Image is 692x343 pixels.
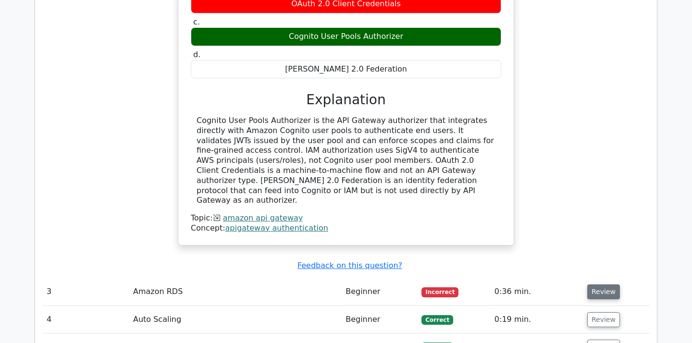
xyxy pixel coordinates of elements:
[197,92,495,108] h3: Explanation
[43,278,129,306] td: 3
[223,213,303,222] a: amazon api gateway
[129,306,342,333] td: Auto Scaling
[421,287,458,297] span: Incorrect
[193,17,200,26] span: c.
[191,60,501,79] div: [PERSON_NAME] 2.0 Federation
[342,306,418,333] td: Beginner
[43,306,129,333] td: 4
[491,306,583,333] td: 0:19 min.
[191,27,501,46] div: Cognito User Pools Authorizer
[191,213,501,223] div: Topic:
[421,315,453,325] span: Correct
[491,278,583,306] td: 0:36 min.
[193,50,200,59] span: d.
[342,278,418,306] td: Beginner
[297,261,402,270] a: Feedback on this question?
[587,312,620,327] button: Review
[191,223,501,233] div: Concept:
[225,223,328,233] a: apigateway authentication
[197,116,495,206] div: Cognito User Pools Authorizer is the API Gateway authorizer that integrates directly with Amazon ...
[587,284,620,299] button: Review
[129,278,342,306] td: Amazon RDS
